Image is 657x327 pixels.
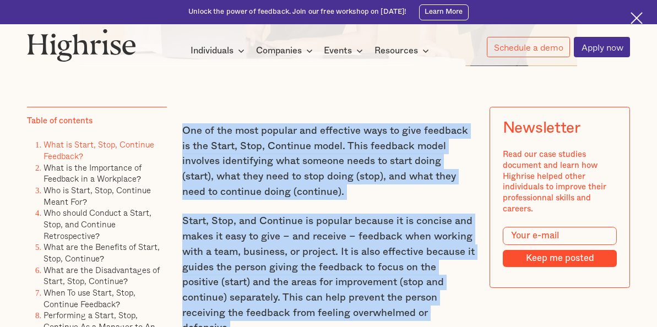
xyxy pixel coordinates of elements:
[503,250,617,267] input: Keep me posted
[374,44,432,57] div: Resources
[44,264,160,288] a: What are the Disadvantages of Start, Stop, Continue?
[27,29,136,62] img: Highrise logo
[503,149,617,214] div: Read our case studies document and learn how Highrise helped other individuals to improve their p...
[631,12,643,24] img: Cross icon
[191,44,234,57] div: Individuals
[487,37,570,57] a: Schedule a demo
[503,227,617,268] form: Modal Form
[44,161,142,186] a: What is the Importance of Feedback in a Workplace?
[44,184,151,208] a: Who is Start, Stop, Continue Meant For?
[419,4,469,20] a: Learn More
[574,37,629,57] a: Apply now
[256,44,316,57] div: Companies
[503,227,617,245] input: Your e-mail
[324,44,366,57] div: Events
[44,206,151,242] a: Who should Conduct a Start, Stop, and Continue Retrospective?
[374,44,418,57] div: Resources
[44,138,154,162] a: What is Start, Stop, Continue Feedback?
[27,116,93,127] div: Table of contents
[503,119,580,137] div: Newsletter
[182,123,475,200] p: One of the most popular and effective ways to give feedback is the Start, Stop, Continue model. T...
[44,286,135,310] a: When To use Start, Stop, Continue Feedback?
[324,44,352,57] div: Events
[44,241,160,265] a: What are the Benefits of Start, Stop, Continue?
[188,7,406,17] div: Unlock the power of feedback. Join our free workshop on [DATE]!
[256,44,302,57] div: Companies
[191,44,248,57] div: Individuals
